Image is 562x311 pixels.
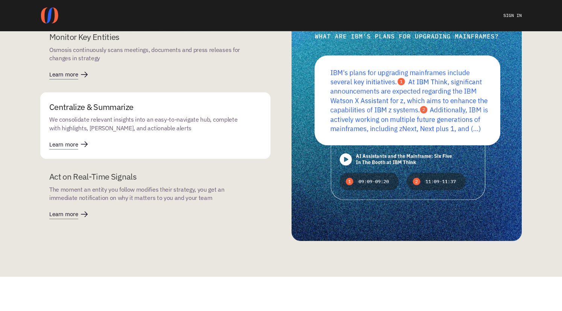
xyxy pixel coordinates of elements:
[49,185,240,202] p: The moment an entity you follow modifies their strategy, you get an immediate notification on why...
[49,45,240,62] p: Osmosis continuously scans meetings, documents and press releases for changes in strategy
[49,70,78,78] p: Learn more
[49,171,240,182] p: Act on Real-Time Signals
[503,12,522,18] a: SIGN IN
[49,210,78,218] p: Learn more
[49,115,240,132] p: We consolidate relevant insights into an easy-to-navigate hub, complete with highlights, [PERSON_...
[49,140,78,148] p: Learn more
[49,31,240,43] p: Monitor Key Entities
[49,101,240,112] p: Centralize & Summarize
